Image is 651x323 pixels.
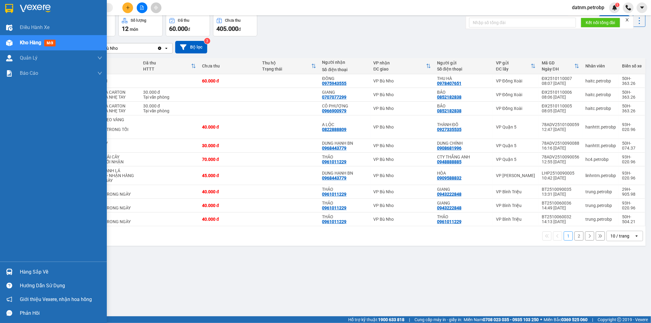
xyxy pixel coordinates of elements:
div: 93H-020.96 [622,201,642,210]
strong: 0708 023 035 - 0935 103 250 [483,317,539,322]
div: 0948888885 [437,159,461,164]
img: warehouse-icon [6,40,13,46]
div: NL ĐEN KV [86,141,137,146]
div: GIANG [437,187,490,192]
div: TRỨNG GÀ CARTON [86,103,137,108]
div: THẢO [322,201,367,205]
span: đ [188,27,190,32]
div: VP Bình Triệu [496,203,536,208]
img: logo-vxr [5,4,13,13]
button: 1 [564,231,573,241]
div: CTY THẮNG ANH [437,154,490,159]
div: 0961011229 [437,219,461,224]
span: Hỗ trợ kỹ thuật: [348,316,404,323]
div: HÀNG ĐI TRONG NGÀY [86,219,137,224]
div: CÔ PHƯỢNG [322,103,367,108]
div: VP Đồng Xoài [496,106,536,111]
div: trung.petrobp [585,217,616,222]
div: 14:13 [DATE] [542,219,579,224]
div: 0961011229 [322,219,347,224]
div: VP Đồng Xoài [496,78,536,83]
div: A LỘC [322,122,367,127]
div: BAO BỐ XANH LÁ [86,168,137,173]
div: VP Bù Nho [374,173,431,178]
span: | [409,316,410,323]
div: HTTT [143,67,191,71]
div: hanhttt.petrobp [585,125,616,129]
button: 2 [574,231,584,241]
div: BT2510060036 [542,201,579,205]
div: 10:42 [DATE] [542,176,579,180]
div: 14H XE XB- NHẬN HÀNG TRONG NGÀY [86,173,137,183]
div: 0909588832 [437,176,461,180]
div: TRÁI CÂY [86,214,137,219]
div: Số điện thoại [437,67,490,71]
div: 08:07 [DATE] [542,81,579,86]
div: 50H-363.26 [622,76,642,86]
div: VP nhận [374,60,426,65]
div: 14:49 [DATE] [542,205,579,210]
div: VP Bù Nho [374,125,431,129]
div: 78ADV2510100059 [542,122,579,127]
button: Bộ lọc [175,41,207,53]
div: 14:00 XB - TRONG TỐI NHẬN [86,127,137,137]
svg: open [634,234,639,238]
div: Mã GD [542,60,574,65]
div: 45.000 đ [202,173,256,178]
div: Đã thu [178,18,189,23]
div: Hướng dẫn sử dụng [20,281,102,290]
th: Toggle SortBy [371,58,434,74]
sup: 3 [204,38,210,44]
span: Miền Bắc [544,316,588,323]
div: 60.000 đ [202,78,256,83]
div: 93H-020.96 [622,122,642,132]
div: 0927335535 [437,127,461,132]
div: THẢO [322,187,367,192]
div: Đã thu [143,60,191,65]
div: Số điện thoại [322,67,367,72]
div: VP Đồng Xoài [496,92,536,97]
div: GIANG [322,90,367,95]
div: VP Quận 5 [496,157,536,162]
span: notification [6,296,12,302]
div: BT2510060032 [542,214,579,219]
div: GIANG [437,201,490,205]
span: Giới thiệu Vexere, nhận hoa hồng [20,296,92,303]
div: 40.000 đ [202,189,256,194]
div: THU HÀ [437,76,490,81]
div: hc4.petrobp [585,157,616,162]
svg: Clear value [157,46,162,51]
span: | [592,316,593,323]
div: THẢO [322,154,367,159]
div: 78ADV2510090088 [542,141,579,146]
span: Kết nối tổng đài [586,19,615,26]
div: 0968443779 [322,146,347,151]
div: DUNG HẠNH BN [322,141,367,146]
div: 0968443779 [322,176,347,180]
div: 40.000 đ [202,125,256,129]
div: DUNG HẠNH BN [322,171,367,176]
th: Toggle SortBy [539,58,582,74]
div: trung.petrobp [585,203,616,208]
div: VP Bù Nho [374,92,431,97]
div: TRỨNG GÀ NHẸ TAY [86,108,137,113]
span: copyright [617,318,621,322]
div: ĐX2510110006 [542,90,579,95]
button: Số lượng12món [118,14,163,36]
div: ĐX2510110007 [542,76,579,81]
div: 0975943555 [322,81,347,86]
div: 08:05 [DATE] [542,108,579,113]
button: Kết nối tổng đài [581,18,620,27]
div: ĐC lấy [496,67,531,71]
span: plus [126,5,130,10]
div: Người gửi [437,60,490,65]
button: caret-down [637,2,647,13]
div: linhntm.petrobp [585,173,616,178]
div: TRỨNG GÀ CARTON [86,90,137,95]
span: mới [44,40,56,46]
div: DUNG CHÍNH [437,141,490,146]
span: ⚪️ [540,318,542,321]
div: 12:47 [DATE] [542,127,579,132]
div: VP Bù Nho [374,143,431,148]
div: Tại văn phòng [143,108,196,113]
